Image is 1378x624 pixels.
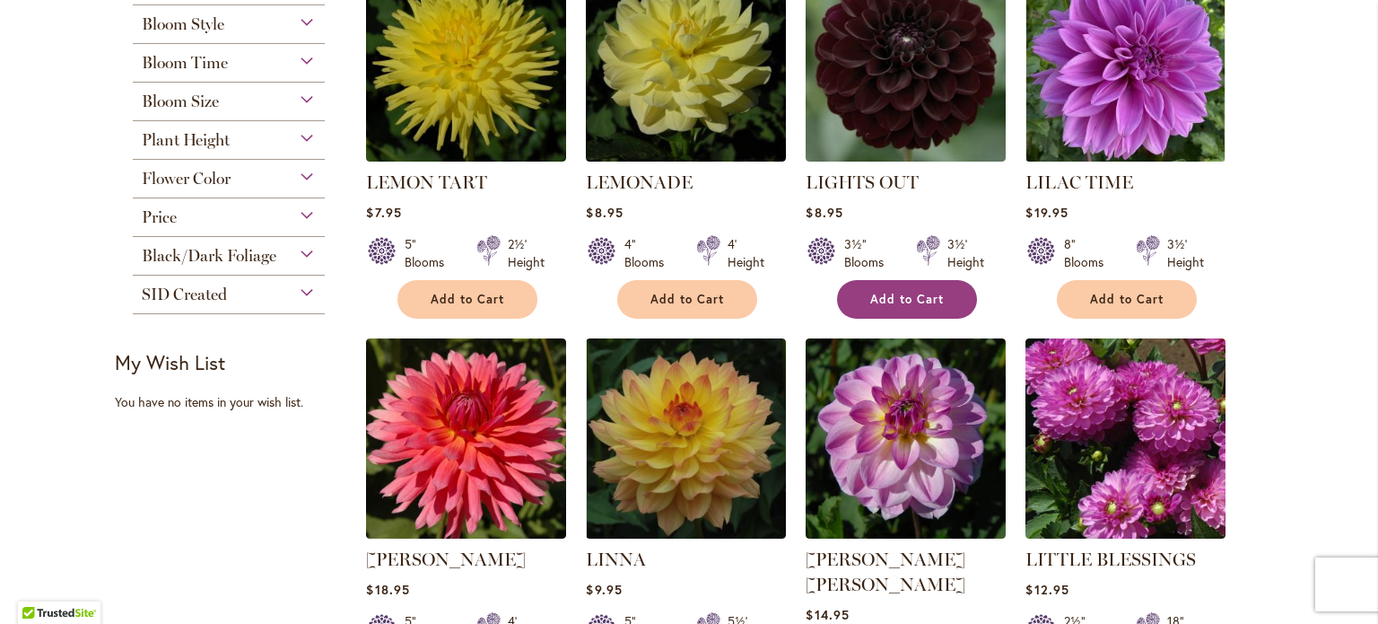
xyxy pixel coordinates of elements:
div: 2½' Height [508,235,545,271]
span: $9.95 [586,581,622,598]
span: Black/Dark Foliage [142,246,276,266]
span: $14.95 [806,606,849,623]
a: [PERSON_NAME] [366,549,526,570]
div: 3½' Height [1167,235,1204,271]
span: SID Created [142,285,227,304]
span: $8.95 [586,204,623,221]
div: 4" Blooms [624,235,675,271]
span: $8.95 [806,204,842,221]
button: Add to Cart [397,280,537,319]
a: LITTLE BLESSINGS [1025,549,1196,570]
a: LINNA [586,525,786,542]
span: Add to Cart [431,292,504,307]
a: LIGHTS OUT [806,171,919,193]
span: Plant Height [142,130,230,150]
div: 5" Blooms [405,235,455,271]
a: LIGHTS OUT [806,148,1006,165]
div: 4' Height [728,235,764,271]
iframe: Launch Accessibility Center [13,560,64,611]
strong: My Wish List [115,349,225,375]
div: You have no items in your wish list. [115,393,354,411]
div: 3½" Blooms [844,235,894,271]
a: LINDY [366,525,566,542]
span: $18.95 [366,581,409,598]
a: LILAC TIME [1025,171,1133,193]
span: $12.95 [1025,581,1068,598]
span: Bloom Size [142,92,219,111]
div: 8" Blooms [1064,235,1114,271]
span: Flower Color [142,169,231,189]
img: LINDY [366,338,566,539]
a: LINNA [586,549,646,570]
a: LEMONADE [586,171,693,193]
a: LEMONADE [586,148,786,165]
span: Bloom Style [142,14,224,34]
img: LITTLE BLESSINGS [1025,338,1225,539]
span: Add to Cart [650,292,724,307]
img: LISA LISA [806,338,1006,539]
img: LINNA [586,338,786,539]
button: Add to Cart [1057,280,1197,319]
button: Add to Cart [837,280,977,319]
a: LISA LISA [806,525,1006,542]
a: LEMON TART [366,148,566,165]
span: $19.95 [1025,204,1068,221]
span: $7.95 [366,204,401,221]
a: LEMON TART [366,171,487,193]
div: 3½' Height [947,235,984,271]
span: Add to Cart [1090,292,1164,307]
a: LITTLE BLESSINGS [1025,525,1225,542]
a: Lilac Time [1025,148,1225,165]
span: Price [142,207,177,227]
span: Add to Cart [870,292,944,307]
a: [PERSON_NAME] [PERSON_NAME] [806,549,965,595]
span: Bloom Time [142,53,228,73]
button: Add to Cart [617,280,757,319]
